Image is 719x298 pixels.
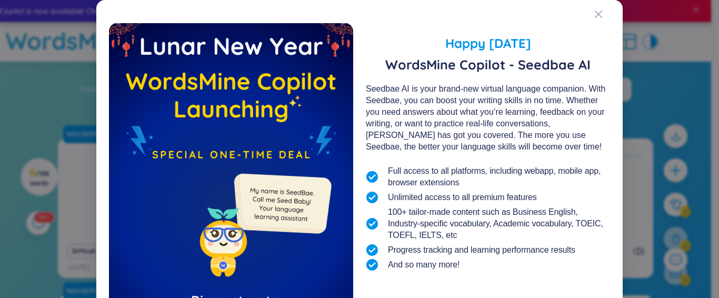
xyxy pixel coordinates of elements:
span: And so many more! [388,259,460,271]
span: 100+ tailor-made content such as Business English, Industry-specific vocabulary, Academic vocabul... [388,206,610,241]
span: Full access to all platforms, including webapp, mobile app, browser extensions [388,165,610,188]
img: minionSeedbaeMessage.35ffe99e.png [229,152,334,257]
span: Unlimited access to all premium features [388,192,537,203]
span: Happy [DATE] [366,34,610,53]
div: Seedbae AI is your brand-new virtual language companion. With Seedbae, you can boost your writing... [366,83,610,153]
span: Progress tracking and learning performance results [388,244,575,256]
span: WordsMine Copilot - Seedbae AI [366,57,610,73]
